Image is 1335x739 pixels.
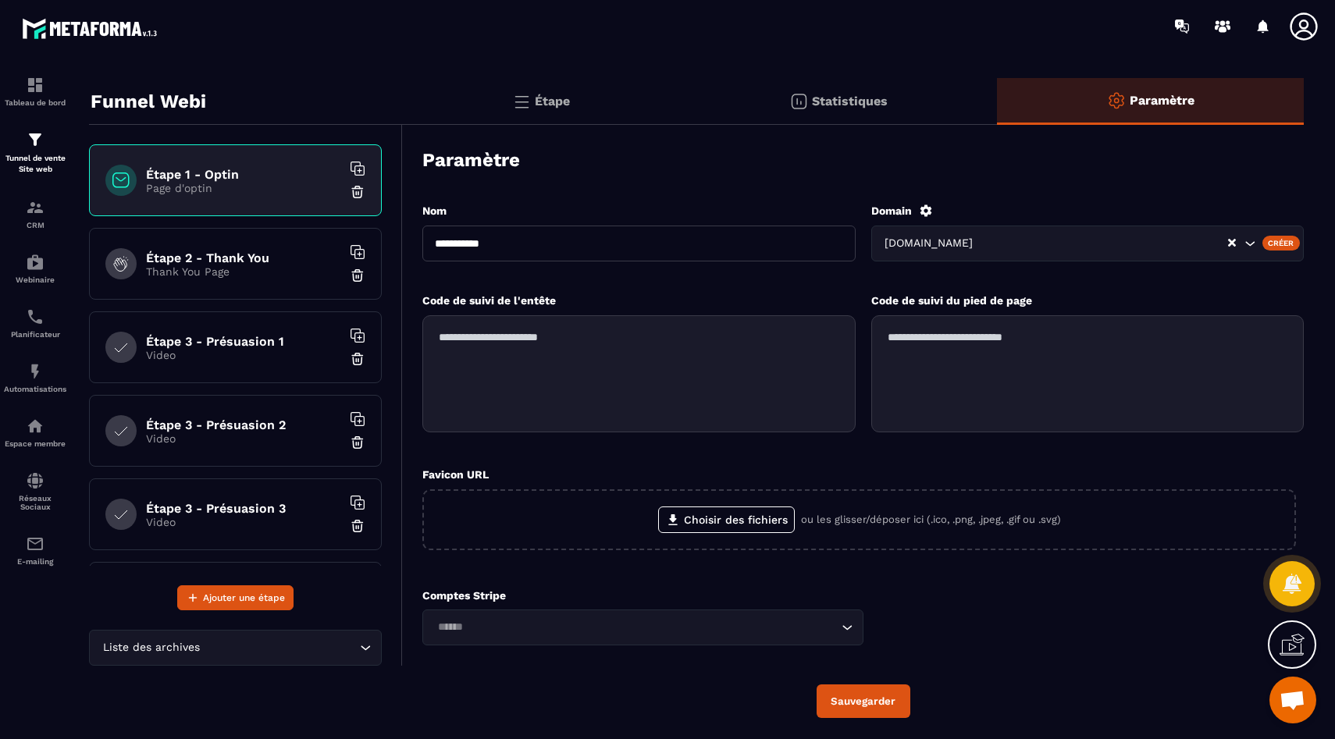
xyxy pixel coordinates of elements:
button: Clear Selected [1228,237,1236,249]
p: Statistiques [812,94,888,108]
label: Nom [422,204,447,217]
h6: Étape 1 - Optin [146,167,341,182]
span: Liste des archives [99,639,203,656]
p: Webinaire [4,275,66,284]
p: ou les glisser/déposer ici (.ico, .png, .jpeg, .gif ou .svg) [801,513,1061,527]
label: Favicon URL [422,468,489,481]
img: trash [350,184,365,200]
input: Search for option [203,639,356,656]
img: scheduler [26,307,44,326]
p: E-mailing [4,557,66,566]
p: CRM [4,221,66,229]
p: Paramètre [1130,93,1194,108]
p: Planificateur [4,330,66,339]
span: Ajouter une étape [203,590,285,606]
img: logo [22,14,162,43]
img: trash [350,351,365,367]
p: Video [146,516,341,528]
div: Search for option [871,226,1305,261]
img: bars.0d591741.svg [512,92,531,111]
p: Étape [535,94,570,108]
input: Search for option [433,619,838,636]
a: social-networksocial-networkRéseaux Sociaux [4,460,66,523]
img: trash [350,435,365,450]
p: Video [146,432,341,445]
a: automationsautomationsEspace membre [4,405,66,460]
a: emailemailE-mailing [4,523,66,577]
img: automations [26,417,44,435]
a: automationsautomationsWebinaire [4,241,66,296]
p: Espace membre [4,439,66,448]
input: Search for option [977,235,1226,252]
div: Search for option [89,630,382,666]
label: Choisir des fichiers [658,506,795,533]
img: trash [350,268,365,283]
label: Code de suivi de l'entête [422,294,556,307]
p: Réseaux Sociaux [4,494,66,511]
p: Tunnel de vente Site web [4,153,66,175]
p: Video [146,349,341,361]
h6: Étape 3 - Présuasion 1 [146,334,341,349]
a: formationformationTunnel de vente Site web [4,119,66,187]
img: formation [26,130,44,149]
div: Créer [1262,236,1301,250]
a: formationformationCRM [4,187,66,241]
p: Tableau de bord [4,98,66,107]
img: automations [26,362,44,381]
span: [DOMAIN_NAME] [881,235,977,252]
a: automationsautomationsAutomatisations [4,350,66,405]
div: Search for option [422,609,863,645]
img: stats.20deebd0.svg [789,92,808,111]
a: schedulerschedulerPlanificateur [4,296,66,350]
button: Sauvegarder [817,684,910,718]
img: social-network [26,471,44,490]
img: automations [26,253,44,272]
label: Domain [871,204,912,217]
p: Page d'optin [146,182,341,194]
h6: Étape 2 - Thank You [146,250,341,265]
img: formation [26,198,44,217]
p: Thank You Page [146,265,341,278]
img: setting-o.ffaa8168.svg [1107,91,1126,110]
h6: Étape 3 - Présuasion 2 [146,417,341,432]
a: formationformationTableau de bord [4,64,66,119]
p: Comptes Stripe [422,589,863,602]
p: Funnel Webi [91,86,206,117]
img: formation [26,76,44,94]
img: trash [350,518,365,534]
label: Code de suivi du pied de page [871,294,1032,307]
div: Ouvrir le chat [1269,677,1316,723]
p: Automatisations [4,385,66,393]
img: email [26,535,44,553]
h6: Étape 3 - Présuasion 3 [146,501,341,516]
button: Ajouter une étape [177,585,294,610]
h3: Paramètre [422,149,520,171]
